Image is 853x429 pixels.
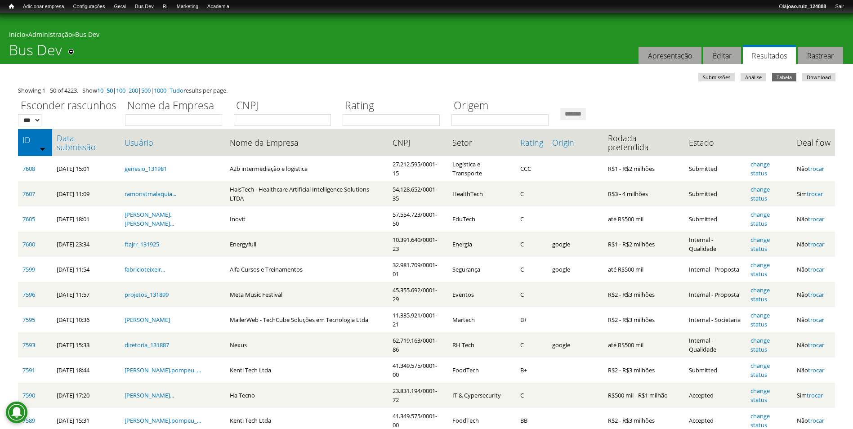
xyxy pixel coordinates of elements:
[448,383,516,408] td: IT & Cypersecurity
[603,232,684,257] td: R$1 - R$2 milhões
[808,165,824,173] a: trocar
[154,86,166,94] a: 1000
[170,86,183,94] a: Tudo
[9,3,14,9] span: Início
[388,257,448,282] td: 32.981.709/0001-01
[448,332,516,357] td: RH Tech
[808,341,824,349] a: trocar
[792,383,835,408] td: Sim
[388,129,448,156] th: CNPJ
[808,290,824,299] a: trocar
[129,86,138,94] a: 200
[22,316,35,324] a: 7595
[684,332,746,357] td: Internal - Qualidade
[684,257,746,282] td: Internal - Proposta
[107,86,113,94] a: 50
[22,341,35,349] a: 7593
[52,232,120,257] td: [DATE] 23:34
[52,332,120,357] td: [DATE] 15:33
[684,206,746,232] td: Submitted
[603,206,684,232] td: até R$500 mil
[225,129,389,156] th: Nome da Empresa
[448,282,516,307] td: Eventos
[18,98,119,114] label: Esconder rascunhos
[684,383,746,408] td: Accepted
[448,257,516,282] td: Segurança
[388,357,448,383] td: 41.349.575/0001-00
[750,336,770,353] a: change status
[448,156,516,181] td: Logística e Transporte
[18,86,835,95] div: Showing 1 - 50 of 4223. Show | | | | | | results per page.
[225,181,389,206] td: HaisTech - Healthcare Artificial Intelligence Solutions LTDA
[684,307,746,332] td: Internal - Societaria
[225,206,389,232] td: Inovit
[798,47,843,64] a: Rastrear
[772,73,796,81] a: Tabela
[125,98,228,114] label: Nome da Empresa
[448,181,516,206] td: HealthTech
[750,286,770,303] a: change status
[603,129,684,156] th: Rodada pretendida
[807,190,823,198] a: trocar
[125,391,174,399] a: [PERSON_NAME]...
[141,86,151,94] a: 500
[158,2,172,11] a: RI
[703,47,741,64] a: Editar
[22,416,35,425] a: 7589
[448,357,516,383] td: FoodTech
[516,307,548,332] td: B+
[9,41,62,64] h1: Bus Dev
[750,362,770,379] a: change status
[787,4,826,9] strong: joao.ruiz_124888
[516,232,548,257] td: C
[52,282,120,307] td: [DATE] 11:57
[750,261,770,278] a: change status
[125,210,174,228] a: [PERSON_NAME].[PERSON_NAME]...
[792,332,835,357] td: Não
[516,257,548,282] td: C
[125,190,176,198] a: ramonstmalaquia...
[750,236,770,253] a: change status
[388,307,448,332] td: 11.335.921/0001-21
[9,30,25,39] a: Início
[9,30,844,41] div: » »
[234,98,337,114] label: CNPJ
[52,383,120,408] td: [DATE] 17:20
[808,366,824,374] a: trocar
[808,240,824,248] a: trocar
[603,383,684,408] td: R$500 mil - R$1 milhão
[172,2,203,11] a: Marketing
[125,138,221,147] a: Usuário
[520,138,543,147] a: Rating
[22,190,35,198] a: 7607
[684,129,746,156] th: Estado
[388,206,448,232] td: 57.554.723/0001-50
[750,412,770,429] a: change status
[52,257,120,282] td: [DATE] 11:54
[22,265,35,273] a: 7599
[750,185,770,202] a: change status
[792,156,835,181] td: Não
[69,2,110,11] a: Configurações
[808,416,824,425] a: trocar
[225,257,389,282] td: Alfa Cursos e Treinamentos
[792,282,835,307] td: Não
[388,156,448,181] td: 27.212.595/0001-15
[741,73,766,81] a: Análise
[792,307,835,332] td: Não
[125,165,167,173] a: genesio_131981
[603,181,684,206] td: R$3 - 4 milhões
[225,282,389,307] td: Meta Music Festival
[22,215,35,223] a: 7605
[125,290,169,299] a: projetos_131899
[792,257,835,282] td: Não
[75,30,99,39] a: Bus Dev
[225,232,389,257] td: Energyfull
[516,332,548,357] td: C
[225,332,389,357] td: Nexus
[684,232,746,257] td: Internal - Qualidade
[792,181,835,206] td: Sim
[603,257,684,282] td: até R$500 mil
[22,240,35,248] a: 7600
[130,2,158,11] a: Bus Dev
